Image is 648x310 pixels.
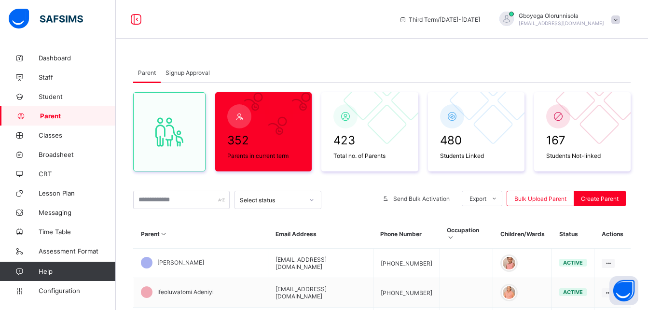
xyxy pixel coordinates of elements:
th: Occupation [440,219,493,249]
span: Signup Approval [165,69,210,76]
span: Gboyega Olorunnisola [519,12,604,19]
img: safsims [9,9,83,29]
button: Open asap [609,276,638,305]
span: Ifeoluwatomi Adeniyi [157,288,214,296]
th: Parent [134,219,268,249]
th: Children/Wards [493,219,552,249]
span: Time Table [39,228,116,236]
span: [EMAIL_ADDRESS][DOMAIN_NAME] [519,20,604,26]
span: 423 [333,133,406,147]
td: [PHONE_NUMBER] [373,249,440,278]
span: Export [469,195,486,202]
span: Configuration [39,287,115,295]
span: Parents in current term [227,152,300,159]
span: active [563,259,583,266]
span: CBT [39,170,116,178]
span: Messaging [39,209,116,216]
span: Staff [39,73,116,81]
th: Status [552,219,594,249]
span: Create Parent [581,195,619,202]
td: [EMAIL_ADDRESS][DOMAIN_NAME] [268,249,373,278]
i: Sort in Ascending Order [447,234,455,241]
span: Bulk Upload Parent [514,195,566,202]
td: [PHONE_NUMBER] [373,278,440,308]
span: Students Linked [440,152,512,159]
th: Phone Number [373,219,440,249]
span: Help [39,268,115,275]
span: Students Not-linked [546,152,619,159]
span: Classes [39,131,116,139]
i: Sort in Ascending Order [160,230,168,238]
span: Total no. of Parents [333,152,406,159]
span: session/term information [399,16,480,23]
div: Select status [240,197,303,204]
span: active [563,289,583,296]
span: Parent [40,112,116,120]
th: Email Address [268,219,373,249]
td: [EMAIL_ADDRESS][DOMAIN_NAME] [268,278,373,308]
span: Lesson Plan [39,189,116,197]
span: Dashboard [39,54,116,62]
span: 352 [227,133,300,147]
span: 167 [546,133,619,147]
span: Broadsheet [39,151,116,158]
span: 480 [440,133,512,147]
span: Assessment Format [39,247,116,255]
span: Parent [138,69,156,76]
div: GboyegaOlorunnisola [490,12,625,28]
th: Actions [594,219,631,249]
span: Student [39,93,116,100]
span: [PERSON_NAME] [157,259,204,266]
span: Send Bulk Activation [393,195,450,202]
